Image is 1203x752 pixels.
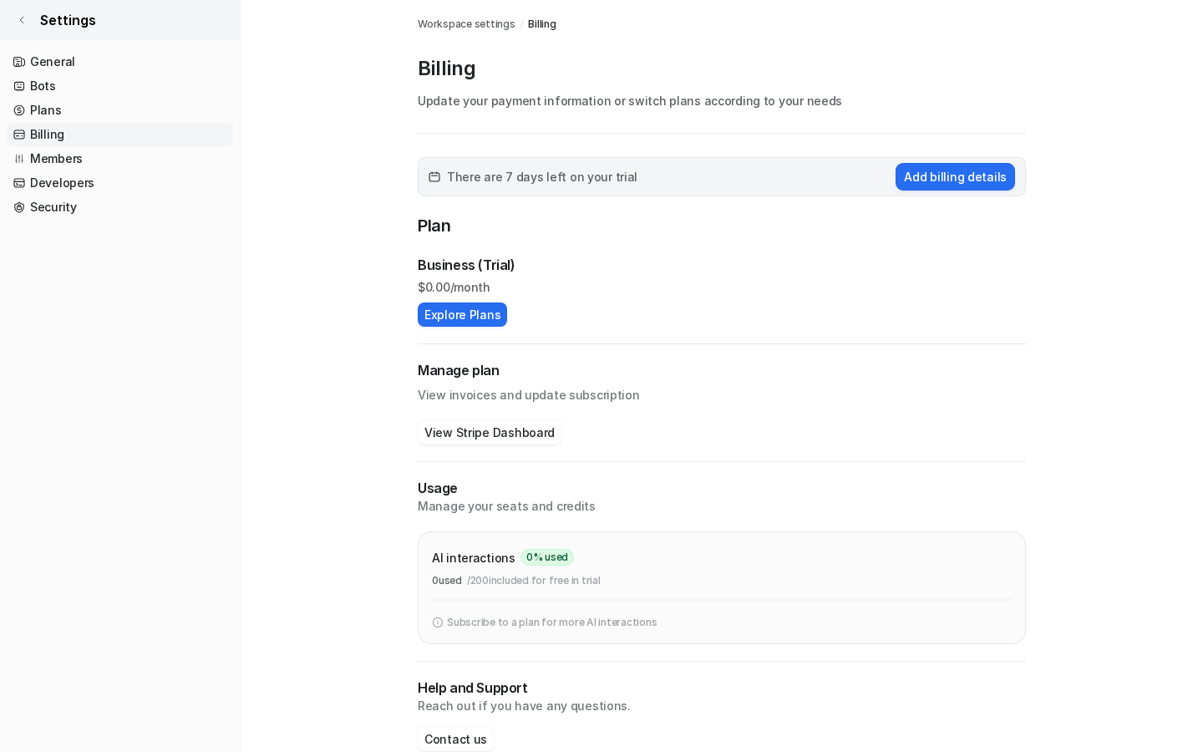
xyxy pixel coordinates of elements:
[418,278,1026,296] p: $ 0.00/month
[7,123,233,146] a: Billing
[432,573,462,588] p: 0 used
[467,573,601,588] p: / 200 included for free in trial
[528,17,556,32] a: Billing
[432,549,515,567] p: AI interactions
[418,678,1026,698] p: Help and Support
[7,147,233,170] a: Members
[40,10,96,30] span: Settings
[418,17,515,32] a: Workspace settings
[7,50,233,74] a: General
[418,361,1026,380] h2: Manage plan
[418,92,1026,109] p: Update your payment information or switch plans according to your needs
[418,213,1026,241] p: Plan
[418,255,515,275] p: Business (Trial)
[418,380,1026,404] p: View invoices and update subscription
[418,420,561,445] button: View Stripe Dashboard
[520,549,574,566] span: 0 % used
[520,17,524,32] span: /
[447,168,637,185] span: There are 7 days left on your trial
[7,74,233,98] a: Bots
[447,615,657,630] p: Subscribe to a plan for more AI interactions
[418,498,1026,515] p: Manage your seats and credits
[7,196,233,219] a: Security
[896,163,1015,191] button: Add billing details
[418,698,1026,714] p: Reach out if you have any questions.
[418,727,494,751] button: Contact us
[7,171,233,195] a: Developers
[418,302,507,327] button: Explore Plans
[418,479,1026,498] p: Usage
[429,171,440,183] img: calender-icon.svg
[418,55,1026,82] p: Billing
[7,99,233,122] a: Plans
